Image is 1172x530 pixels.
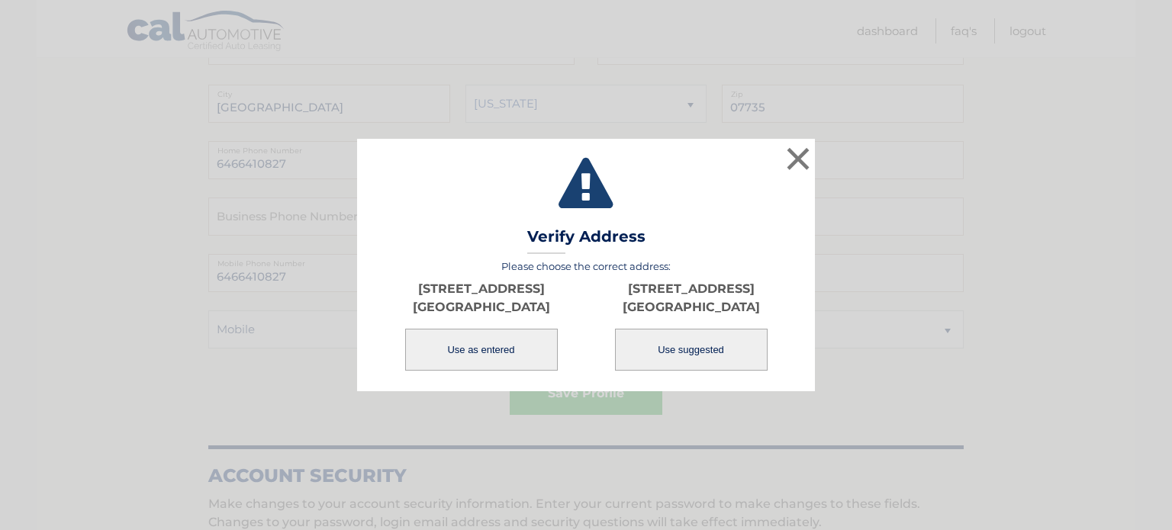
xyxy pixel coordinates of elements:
[615,329,768,371] button: Use suggested
[376,280,586,316] p: [STREET_ADDRESS] [GEOGRAPHIC_DATA]
[783,143,813,174] button: ×
[376,260,796,372] div: Please choose the correct address:
[405,329,558,371] button: Use as entered
[586,280,796,316] p: [STREET_ADDRESS] [GEOGRAPHIC_DATA]
[527,227,646,254] h3: Verify Address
